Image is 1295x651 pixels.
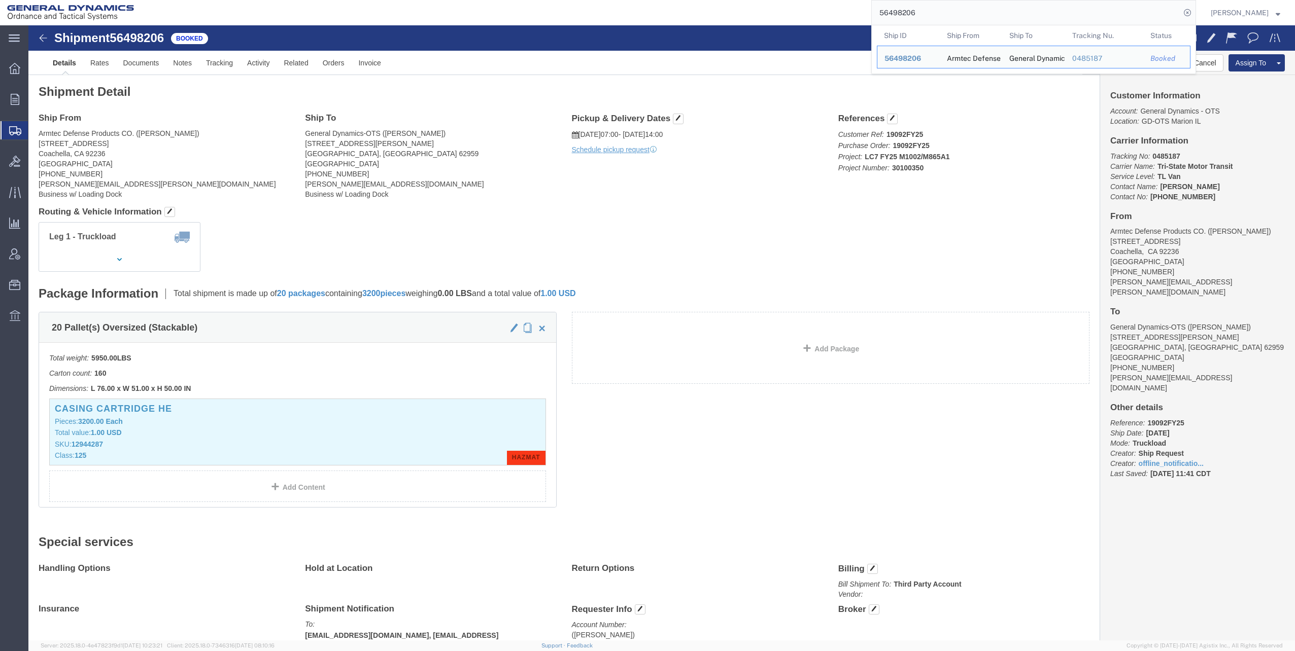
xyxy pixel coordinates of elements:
a: Feedback [567,642,593,648]
th: Tracking Nu. [1065,25,1144,46]
button: [PERSON_NAME] [1210,7,1281,19]
input: Search for shipment number, reference number [872,1,1180,25]
span: Server: 2025.18.0-4e47823f9d1 [41,642,162,648]
div: 0485187 [1072,53,1137,64]
th: Status [1143,25,1190,46]
span: Client: 2025.18.0-7346316 [167,642,275,648]
a: Support [541,642,567,648]
th: Ship To [1002,25,1065,46]
div: General Dynamics-OTS [1009,46,1058,68]
img: logo [7,5,134,20]
span: [DATE] 10:23:21 [123,642,162,648]
table: Search Results [877,25,1196,74]
th: Ship From [940,25,1003,46]
div: Booked [1150,53,1183,64]
span: [DATE] 08:10:16 [235,642,275,648]
span: 56498206 [884,54,921,62]
span: Timothy Kilraine [1211,7,1269,18]
th: Ship ID [877,25,940,46]
div: Armtec Defense Products CO. [947,46,996,68]
div: 56498206 [884,53,933,64]
span: Copyright © [DATE]-[DATE] Agistix Inc., All Rights Reserved [1127,641,1283,650]
iframe: FS Legacy Container [28,25,1295,640]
